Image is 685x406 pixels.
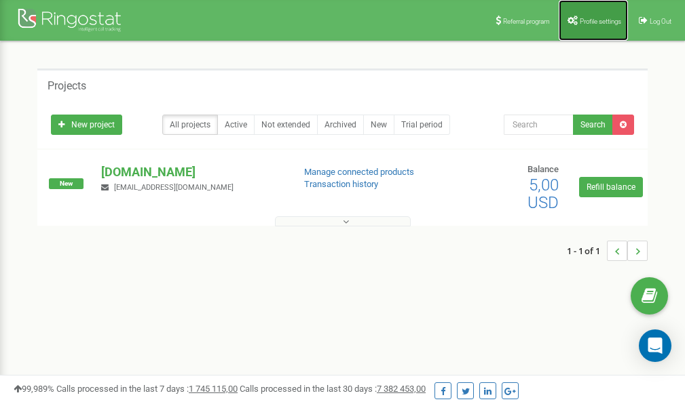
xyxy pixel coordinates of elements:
[51,115,122,135] a: New project
[503,18,550,25] span: Referral program
[14,384,54,394] span: 99,989%
[48,80,86,92] h5: Projects
[317,115,364,135] a: Archived
[304,167,414,177] a: Manage connected products
[189,384,238,394] u: 1 745 115,00
[580,18,621,25] span: Profile settings
[567,227,648,275] nav: ...
[394,115,450,135] a: Trial period
[527,164,559,174] span: Balance
[217,115,255,135] a: Active
[377,384,426,394] u: 7 382 453,00
[254,115,318,135] a: Not extended
[567,241,607,261] span: 1 - 1 of 1
[363,115,394,135] a: New
[573,115,613,135] button: Search
[304,179,378,189] a: Transaction history
[527,176,559,212] span: 5,00 USD
[504,115,574,135] input: Search
[650,18,671,25] span: Log Out
[56,384,238,394] span: Calls processed in the last 7 days :
[579,177,643,197] a: Refill balance
[162,115,218,135] a: All projects
[114,183,234,192] span: [EMAIL_ADDRESS][DOMAIN_NAME]
[101,163,282,181] p: [DOMAIN_NAME]
[49,178,84,189] span: New
[639,329,671,362] div: Open Intercom Messenger
[240,384,426,394] span: Calls processed in the last 30 days :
